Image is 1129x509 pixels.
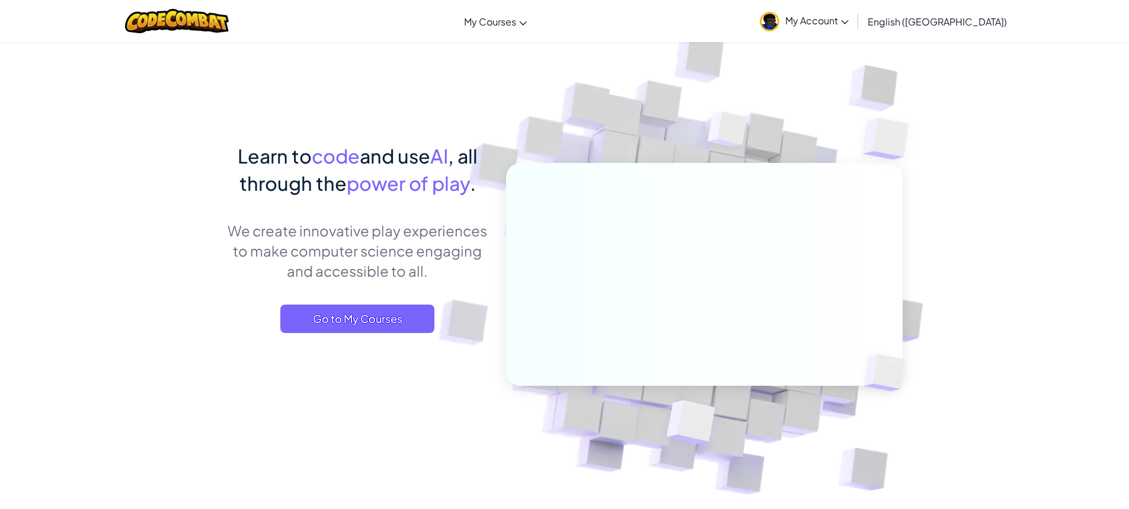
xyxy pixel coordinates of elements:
span: code [312,144,360,168]
span: and use [360,144,430,168]
a: My Account [754,2,855,40]
span: power of play [347,171,470,195]
img: CodeCombat logo [125,9,229,33]
img: Overlap cubes [844,329,933,416]
img: Overlap cubes [637,375,743,473]
p: We create innovative play experiences to make computer science engaging and accessible to all. [227,220,488,281]
span: My Account [785,14,849,27]
span: English ([GEOGRAPHIC_DATA]) [868,15,1007,28]
img: avatar [760,12,779,31]
span: My Courses [464,15,516,28]
a: Go to My Courses [280,305,434,333]
a: English ([GEOGRAPHIC_DATA]) [862,5,1013,37]
span: . [470,171,476,195]
img: Overlap cubes [839,89,942,189]
span: AI [430,144,448,168]
img: Overlap cubes [685,88,770,177]
a: My Courses [458,5,533,37]
span: Learn to [238,144,312,168]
